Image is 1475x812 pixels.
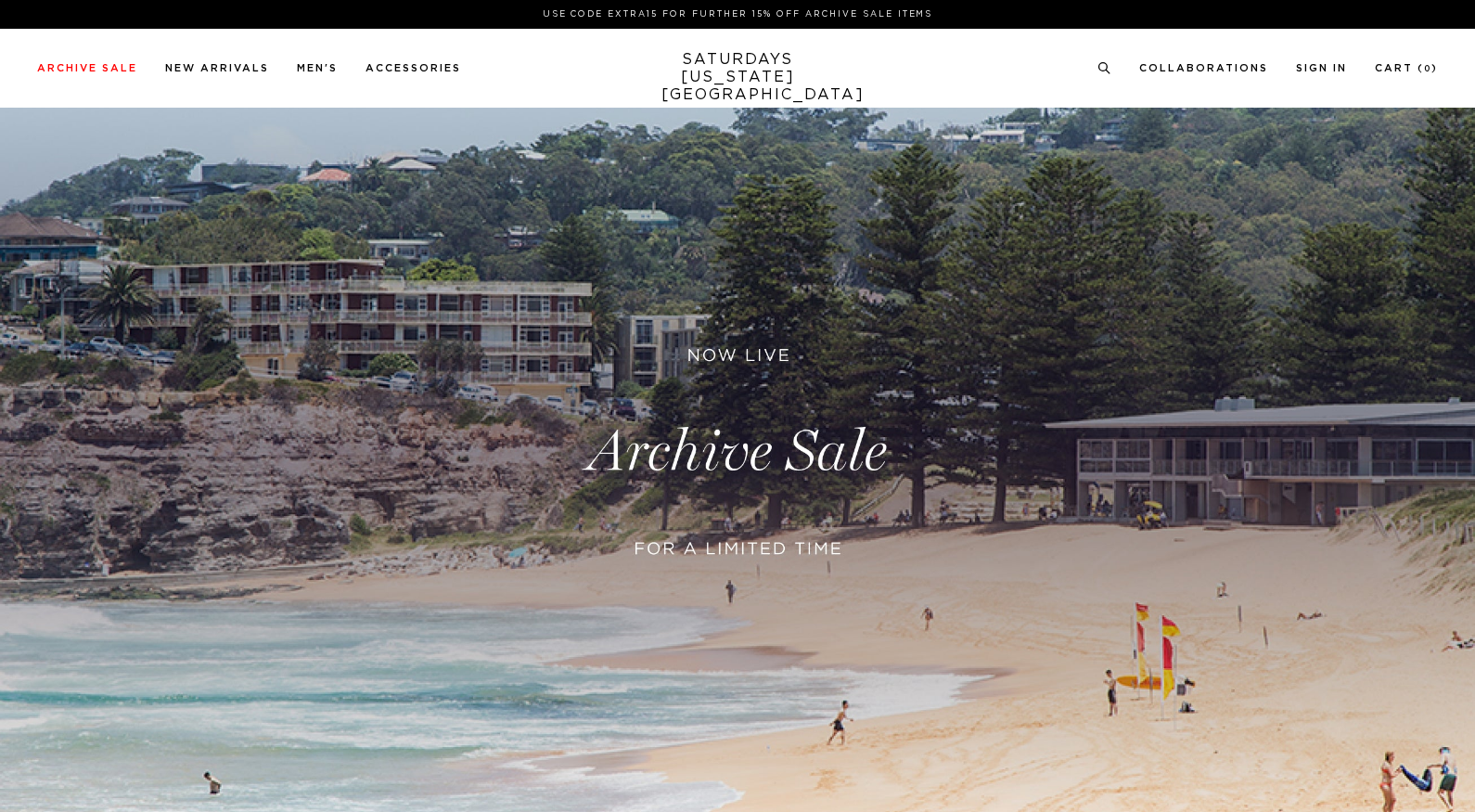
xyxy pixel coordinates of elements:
p: Use Code EXTRA15 for Further 15% Off Archive Sale Items [45,7,1430,21]
a: Cart (0) [1375,63,1438,73]
a: Accessories [366,63,461,73]
a: Men's [297,63,338,73]
a: New Arrivals [165,63,269,73]
a: SATURDAYS[US_STATE][GEOGRAPHIC_DATA] [661,51,814,104]
a: Archive Sale [37,63,137,73]
small: 0 [1424,65,1431,73]
a: Collaborations [1139,63,1268,73]
a: Sign In [1296,63,1347,73]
